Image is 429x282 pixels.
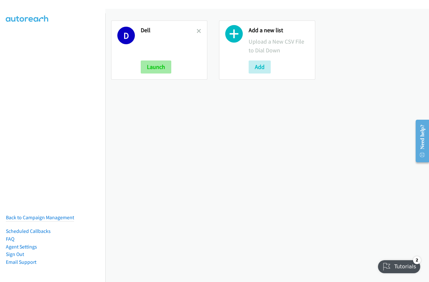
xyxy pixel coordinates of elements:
[141,60,171,74] button: Launch
[117,27,135,44] h1: D
[6,228,51,234] a: Scheduled Callbacks
[249,37,309,55] p: Upload a New CSV File to Dial Down
[6,251,24,257] a: Sign Out
[249,27,309,34] h2: Add a new list
[410,115,429,167] iframe: Resource Center
[6,259,36,265] a: Email Support
[374,254,424,277] iframe: Checklist
[249,60,271,74] button: Add
[6,236,14,242] a: FAQ
[141,27,197,34] h2: Dell
[6,244,37,250] a: Agent Settings
[6,214,74,221] a: Back to Campaign Management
